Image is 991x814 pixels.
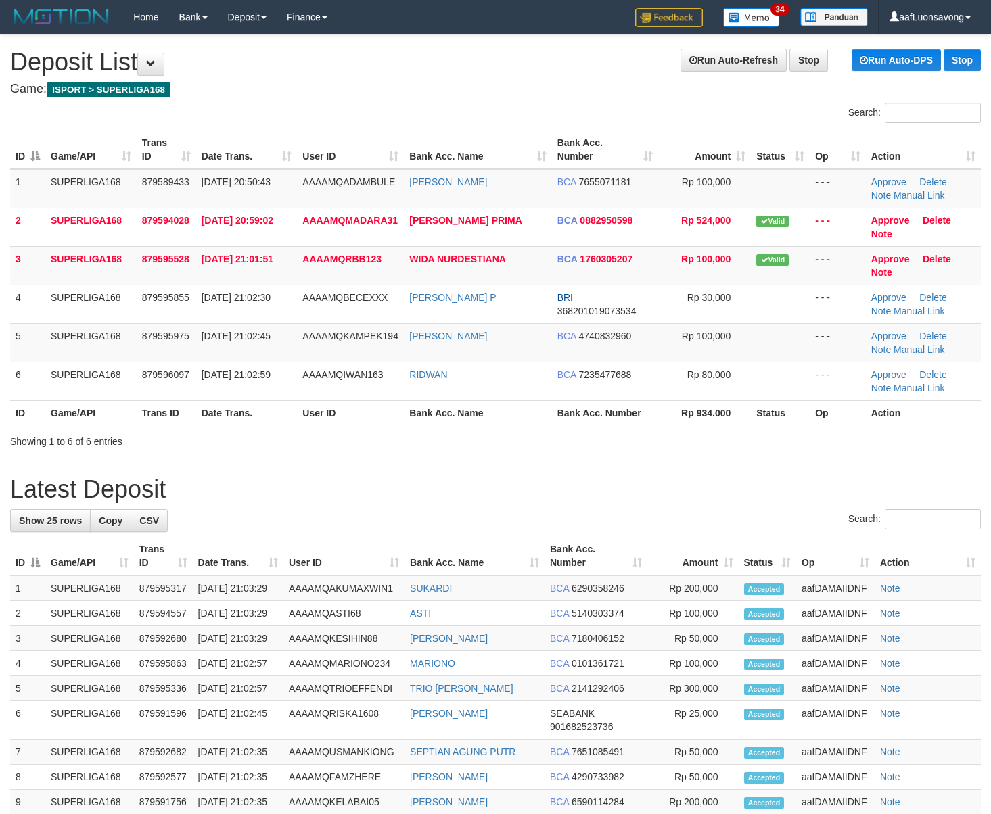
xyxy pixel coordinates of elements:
a: TRIO [PERSON_NAME] [410,683,513,694]
td: 879595336 [134,676,193,701]
th: Bank Acc. Number [552,400,659,425]
span: BCA [557,331,576,341]
th: Status [751,400,810,425]
td: 879592682 [134,740,193,765]
span: Accepted [744,608,785,620]
a: Approve [871,176,906,187]
th: User ID: activate to sort column ascending [283,537,405,575]
span: Copy 7651085491 to clipboard [572,746,624,757]
label: Search: [848,509,981,529]
td: 8 [10,765,45,790]
a: [PERSON_NAME] [409,331,487,341]
img: MOTION_logo.png [10,7,113,27]
span: Copy 0882950598 to clipboard [580,215,632,226]
span: Accepted [744,747,785,759]
a: [PERSON_NAME] PRIMA [409,215,522,226]
td: Rp 300,000 [647,676,739,701]
img: panduan.png [800,8,868,26]
span: Rp 524,000 [681,215,731,226]
a: Note [871,344,892,355]
span: Rp 30,000 [687,292,731,303]
span: [DATE] 21:02:45 [202,331,271,341]
a: Run Auto-Refresh [681,49,787,72]
td: SUPERLIGA168 [45,676,134,701]
span: Copy 4290733982 to clipboard [572,771,624,782]
td: AAAAMQAKUMAXWIN1 [283,575,405,601]
span: Copy 6290358246 to clipboard [572,583,624,594]
td: SUPERLIGA168 [45,601,134,626]
a: Note [880,796,900,807]
td: [DATE] 21:02:35 [193,740,283,765]
td: AAAAMQKESIHIN88 [283,626,405,651]
th: Bank Acc. Name: activate to sort column ascending [404,130,551,169]
a: Stop [944,49,981,71]
a: Note [880,658,900,669]
span: 879594028 [142,215,189,226]
td: 4 [10,651,45,676]
span: Show 25 rows [19,515,82,526]
span: BCA [557,254,578,264]
span: Copy 5140303374 to clipboard [572,608,624,619]
td: SUPERLIGA168 [45,323,137,362]
th: Trans ID [137,400,196,425]
span: AAAAMQADAMBULE [302,176,395,187]
td: SUPERLIGA168 [45,575,134,601]
span: 879595855 [142,292,189,303]
a: Note [871,383,892,393]
span: Copy 368201019073534 to clipboard [557,306,637,316]
span: Valid transaction [756,254,789,266]
a: Delete [919,331,946,341]
th: Bank Acc. Number: activate to sort column ascending [552,130,659,169]
a: [PERSON_NAME] [410,771,488,782]
th: Date Trans. [196,400,298,425]
td: AAAAMQRISKA1608 [283,701,405,740]
th: Date Trans.: activate to sort column ascending [196,130,298,169]
th: Action: activate to sort column ascending [875,537,981,575]
td: SUPERLIGA168 [45,246,137,285]
th: Amount: activate to sort column ascending [647,537,739,575]
td: SUPERLIGA168 [45,740,134,765]
th: Trans ID: activate to sort column ascending [137,130,196,169]
span: Valid transaction [756,216,789,227]
td: Rp 25,000 [647,701,739,740]
td: SUPERLIGA168 [45,626,134,651]
span: Copy 2141292406 to clipboard [572,683,624,694]
span: [DATE] 21:02:30 [202,292,271,303]
a: Run Auto-DPS [852,49,941,71]
a: Manual Link [894,190,945,201]
th: User ID: activate to sort column ascending [297,130,404,169]
span: 879589433 [142,176,189,187]
td: aafDAMAIIDNF [796,575,875,601]
a: Note [880,746,900,757]
td: Rp 50,000 [647,626,739,651]
img: Button%20Memo.svg [723,8,780,27]
th: Bank Acc. Number: activate to sort column ascending [545,537,647,575]
span: Accepted [744,583,785,595]
span: 879595975 [142,331,189,341]
a: SEPTIAN AGUNG PUTR [410,746,515,757]
span: 34 [770,3,789,16]
a: MARIONO [410,658,455,669]
a: Delete [919,369,946,380]
a: Approve [871,369,906,380]
td: [DATE] 21:03:29 [193,601,283,626]
td: [DATE] 21:02:35 [193,765,283,790]
td: Rp 200,000 [647,575,739,601]
h1: Deposit List [10,49,981,76]
span: AAAAMQKAMPEK194 [302,331,398,341]
span: SEABANK [550,708,595,719]
td: 1 [10,169,45,208]
th: Op: activate to sort column ascending [810,130,866,169]
a: Stop [789,49,828,72]
a: Note [871,267,892,278]
label: Search: [848,103,981,123]
a: [PERSON_NAME] [410,708,488,719]
td: [DATE] 21:02:57 [193,651,283,676]
th: ID: activate to sort column descending [10,537,45,575]
th: Rp 934.000 [658,400,751,425]
span: BCA [557,176,576,187]
span: Accepted [744,772,785,784]
a: Note [880,583,900,594]
td: - - - [810,208,866,246]
span: AAAAMQBECEXXX [302,292,388,303]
